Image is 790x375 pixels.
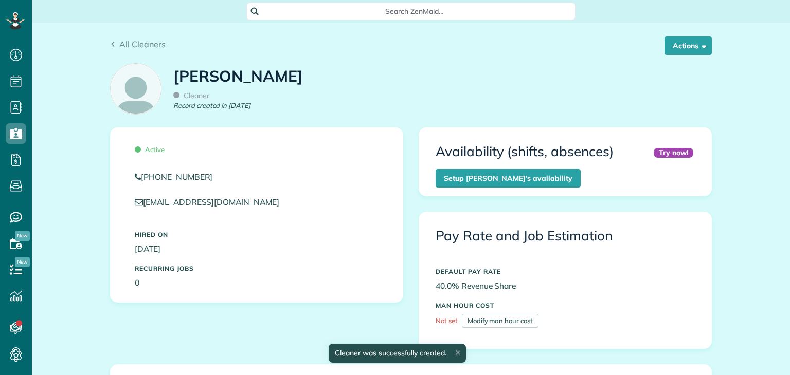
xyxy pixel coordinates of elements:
img: employee_icon-c2f8239691d896a72cdd9dc41cfb7b06f9d69bdd837a2ad469be8ff06ab05b5f.png [111,64,161,114]
span: New [15,231,30,241]
span: New [15,257,30,267]
h3: Pay Rate and Job Estimation [436,229,695,243]
h3: Availability (shifts, absences) [436,144,614,159]
a: Setup [PERSON_NAME]’s availability [436,169,581,188]
h5: DEFAULT PAY RATE [436,268,695,275]
span: Cleaner [173,91,209,100]
em: Record created in [DATE] [173,101,250,110]
h5: Recurring Jobs [135,265,379,272]
a: Modify man hour cost [462,314,538,328]
span: Not set [436,316,458,325]
span: Active [135,145,165,154]
span: All Cleaners [119,39,166,49]
p: 40.0% Revenue Share [436,280,695,292]
p: 0 [135,277,379,289]
div: Try now! [654,148,693,158]
h1: [PERSON_NAME] [173,68,303,85]
a: [PHONE_NUMBER] [135,171,379,183]
div: Cleaner was successfully created. [329,344,466,363]
h5: Hired On [135,231,379,238]
h5: MAN HOUR COST [436,302,695,309]
a: [EMAIL_ADDRESS][DOMAIN_NAME] [135,197,289,207]
button: Actions [665,36,712,55]
a: All Cleaners [110,38,166,50]
p: [DATE] [135,243,379,255]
